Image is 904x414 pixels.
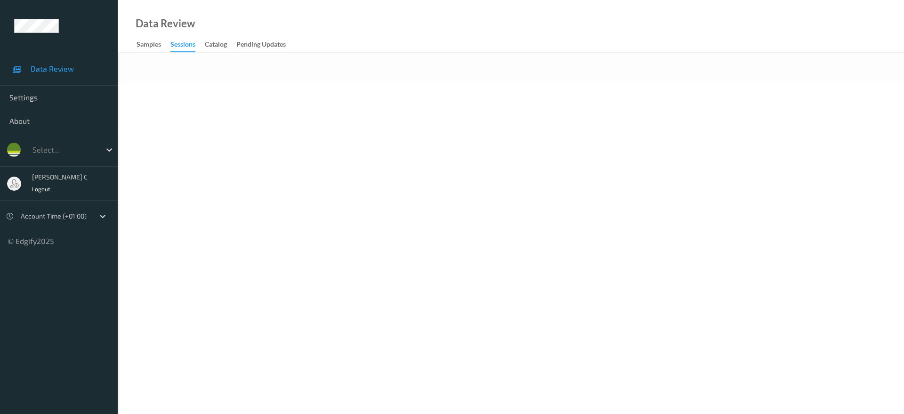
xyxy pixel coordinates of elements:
div: Catalog [205,40,227,51]
div: Samples [137,40,161,51]
a: Pending Updates [236,38,295,51]
div: Data Review [136,19,195,28]
a: Sessions [170,38,205,52]
div: Pending Updates [236,40,286,51]
a: Samples [137,38,170,51]
a: Catalog [205,38,236,51]
div: Sessions [170,40,195,52]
